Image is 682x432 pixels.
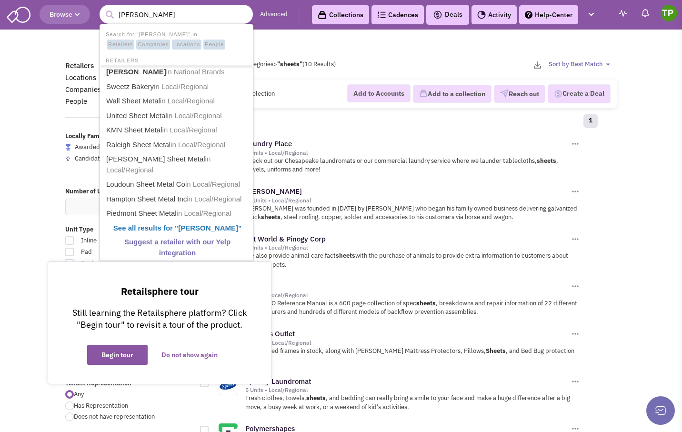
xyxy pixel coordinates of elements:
button: Reach out [494,85,545,103]
a: Advanced [260,10,288,19]
a: 1 [583,114,598,128]
a: Companies [65,85,101,94]
li: RETAILERS [101,55,252,65]
div: 31 Units • Local/Regional [245,339,569,347]
button: Browse [40,5,90,24]
a: Laundry Place [245,139,292,148]
span: Candidates [75,154,106,162]
img: Theshay Prince [661,5,677,21]
a: [PERSON_NAME] Sheet Metalin Local/Regional [103,152,251,177]
div: 5 Units • Local/Regional [245,386,569,394]
a: [PERSON_NAME]in National Brands [103,65,251,79]
img: icon-collection-lavender-black.svg [318,10,327,20]
button: Add to a collection [413,85,491,103]
a: Piedmont Sheet Metalin Local/Regional [103,207,251,221]
label: Locally Famous [65,132,194,141]
div: 16 Units • Local/Regional [245,197,569,204]
p: [PERSON_NAME] was founded in [DATE] by [PERSON_NAME] who began his family owned business deliveri... [245,204,580,222]
p: Mantua bed frames in stock, along with [PERSON_NAME] Mattress Protectors, Pillows, , and Bed Bug ... [245,347,580,364]
a: Locations [65,73,96,82]
img: Cadences_logo.png [377,11,386,18]
span: in Local/Regional [167,111,222,120]
div: 2 Units • Local/Regional [245,244,569,251]
span: Anchor [75,259,154,268]
b: "sheets" [277,60,302,68]
a: People [65,97,87,106]
a: KMN Sheet Metalin Local/Regional [103,123,251,137]
b: sheets [537,157,556,165]
button: Add to Accounts [347,84,411,102]
p: The BAVCO Reference Manual is a 600 page collection of spec , breakdowns and repair information o... [245,299,580,317]
img: locallyfamous-largeicon.png [65,144,71,151]
a: Retailers [65,61,94,70]
a: Cadences [371,5,424,24]
b: sheets [261,213,281,221]
label: Number of Units [65,187,194,196]
b: Suggest a retailer with our Yelp integration [124,238,231,257]
span: in Local/Regional [162,126,217,134]
img: download-2-24.png [534,61,541,69]
span: in National Brands [166,68,225,76]
b: sheets [306,394,326,402]
span: Deals [433,10,462,19]
div: 2 Units • Local/Regional [245,291,569,299]
span: in Local/Regional [154,82,209,90]
a: See all results for "[PERSON_NAME]" [103,221,251,235]
img: help.png [525,11,532,19]
span: All Categories (10 Results) [235,60,336,68]
b: See all results for " " [113,224,241,232]
img: icon-collection-lavender.png [419,89,428,98]
input: Search [100,5,253,24]
a: Speedy Laundromat [245,377,311,386]
b: [PERSON_NAME] [106,68,166,76]
span: Locations [172,40,201,50]
a: Suggest a retailer with our Yelp integration [103,236,251,259]
a: Collections [312,5,369,24]
span: in Local/Regional [160,97,215,105]
a: Raleigh Sheet Metalin Local/Regional [103,138,251,152]
a: United Sheet Metalin Local/Regional [103,109,251,123]
span: Awarded [75,143,100,151]
span: Companies [136,40,170,50]
img: SmartAdmin [7,5,30,23]
span: Has Representation [74,402,128,410]
li: Search for "[PERSON_NAME]" in [101,29,252,50]
p: Still learning the Retailsphere platform? Click "Begin tour" to revisit a tour of the product. [67,307,252,331]
span: in Local/Regional [185,180,240,188]
img: VectorPaper_Plane.png [500,89,509,98]
span: Inline [75,236,154,245]
b: sheets [416,299,436,307]
p: Retailsphere tour [67,286,252,297]
span: in Local/Regional [106,155,211,174]
a: Hampton Sheet Metal Incin Local/Regional [103,192,251,206]
img: Deal-Dollar.png [554,89,562,99]
span: in Local/Regional [187,195,241,203]
a: Wall Sheet Metalin Local/Regional [103,94,251,108]
p: We also provide animal care fact with the purchase of animals to provide extra information to cus... [245,251,580,269]
button: Deals [430,9,465,21]
a: Pet World & Pinogy Corp [245,234,326,243]
a: Sweetz Bakeryin Local/Regional [103,80,251,94]
button: Create a Deal [548,84,611,103]
span: Browse [50,10,80,19]
p: Fresh clothes, towels, , and bedding can really bring a smile to your face and make a huge differ... [245,394,580,412]
span: Does not have representation [74,412,155,421]
span: Retailers [107,40,134,50]
a: [PERSON_NAME] [245,187,302,196]
a: Activity [471,5,517,24]
a: Help-Center [519,5,578,24]
span: Pad [75,248,154,257]
b: sheets [336,251,355,260]
span: Any [74,390,84,398]
b: Sheets [486,347,506,355]
p: Check out our Chesapeake laundromats or our commercial laundry service where we launder tableclot... [245,157,580,174]
button: Do not show again [147,345,232,365]
img: locallyfamous-upvote.png [65,156,71,161]
img: icon-deals.svg [433,9,442,20]
button: Begin tour [87,345,148,365]
span: in Local/Regional [170,141,225,149]
a: Loudoun Sheet Metal Coin Local/Regional [103,178,251,191]
img: Activity.png [477,10,486,19]
span: People [203,40,225,50]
